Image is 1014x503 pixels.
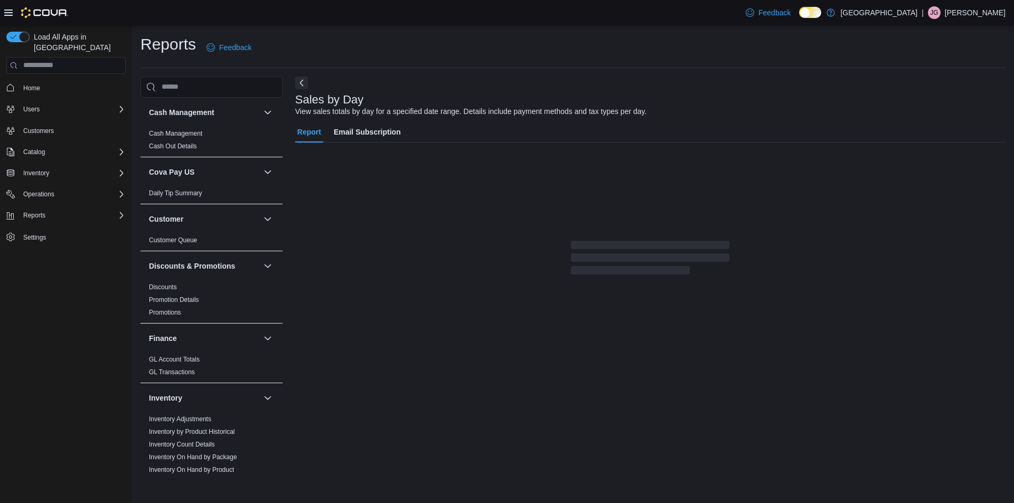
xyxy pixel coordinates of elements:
div: View sales totals by day for a specified date range. Details include payment methods and tax type... [295,106,647,117]
span: Customer Queue [149,236,197,244]
button: Operations [19,188,59,201]
a: Daily Tip Summary [149,189,202,197]
img: Cova [21,7,68,18]
span: Loading [571,243,729,277]
span: Customers [23,127,54,135]
button: Cova Pay US [149,167,259,177]
button: Finance [261,332,274,345]
div: Jesus Gonzalez [928,6,941,19]
span: Report [297,121,321,143]
span: Reports [19,209,126,222]
span: Home [19,81,126,94]
button: Customer [261,213,274,225]
div: Customer [140,234,283,251]
button: Settings [2,229,130,244]
a: Inventory On Hand by Package [149,453,237,461]
button: Reports [2,208,130,223]
a: Home [19,82,44,94]
button: Inventory [2,166,130,181]
span: Feedback [219,42,251,53]
button: Discounts & Promotions [261,260,274,272]
h3: Discounts & Promotions [149,261,235,271]
div: Discounts & Promotions [140,281,283,323]
button: Inventory [261,392,274,404]
button: Catalog [2,145,130,159]
p: | [922,6,924,19]
button: Next [295,77,308,89]
h3: Sales by Day [295,93,364,106]
a: Inventory by Product Historical [149,428,235,435]
button: Home [2,80,130,96]
a: Promotions [149,309,181,316]
button: Operations [2,187,130,202]
a: Inventory On Hand by Product [149,466,234,473]
span: JG [930,6,938,19]
a: Customer Queue [149,236,197,244]
nav: Complex example [6,76,126,272]
p: [GEOGRAPHIC_DATA] [840,6,917,19]
span: Users [19,103,126,116]
h3: Inventory [149,393,182,403]
a: Cash Out Details [149,143,197,150]
span: Load All Apps in [GEOGRAPHIC_DATA] [30,32,126,53]
button: Customers [2,123,130,138]
a: GL Transactions [149,368,195,376]
span: Inventory [19,167,126,179]
button: Cova Pay US [261,166,274,178]
span: Discounts [149,283,177,291]
a: Feedback [202,37,256,58]
button: Discounts & Promotions [149,261,259,271]
button: Users [2,102,130,117]
span: Feedback [758,7,791,18]
button: Cash Management [149,107,259,118]
span: Inventory Count Details [149,440,215,449]
a: Discounts [149,283,177,291]
p: [PERSON_NAME] [945,6,1006,19]
a: Settings [19,231,50,244]
a: Inventory Count Details [149,441,215,448]
a: Promotion Details [149,296,199,303]
span: Operations [23,190,54,198]
div: Cash Management [140,127,283,157]
button: Customer [149,214,259,224]
button: Reports [19,209,50,222]
span: Operations [19,188,126,201]
h3: Cova Pay US [149,167,194,177]
input: Dark Mode [799,7,821,18]
span: Users [23,105,40,113]
div: Cova Pay US [140,187,283,204]
span: Customers [19,124,126,137]
a: Cash Management [149,130,202,137]
span: Inventory On Hand by Package [149,453,237,461]
span: Settings [19,230,126,243]
button: Users [19,103,44,116]
button: Cash Management [261,106,274,119]
div: Finance [140,353,283,383]
span: Home [23,84,40,92]
h3: Customer [149,214,183,224]
span: Cash Out Details [149,142,197,150]
a: Feedback [741,2,795,23]
h3: Finance [149,333,177,344]
h1: Reports [140,34,196,55]
span: Promotions [149,308,181,317]
a: Customers [19,125,58,137]
a: GL Account Totals [149,356,200,363]
a: Inventory Adjustments [149,415,211,423]
span: Daily Tip Summary [149,189,202,197]
span: Inventory Adjustments [149,415,211,423]
button: Inventory [19,167,53,179]
span: Catalog [19,146,126,158]
span: Settings [23,233,46,242]
span: Reports [23,211,45,220]
span: Email Subscription [334,121,401,143]
span: GL Transactions [149,368,195,376]
span: Catalog [23,148,45,156]
button: Catalog [19,146,49,158]
span: Inventory [23,169,49,177]
span: Cash Management [149,129,202,138]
